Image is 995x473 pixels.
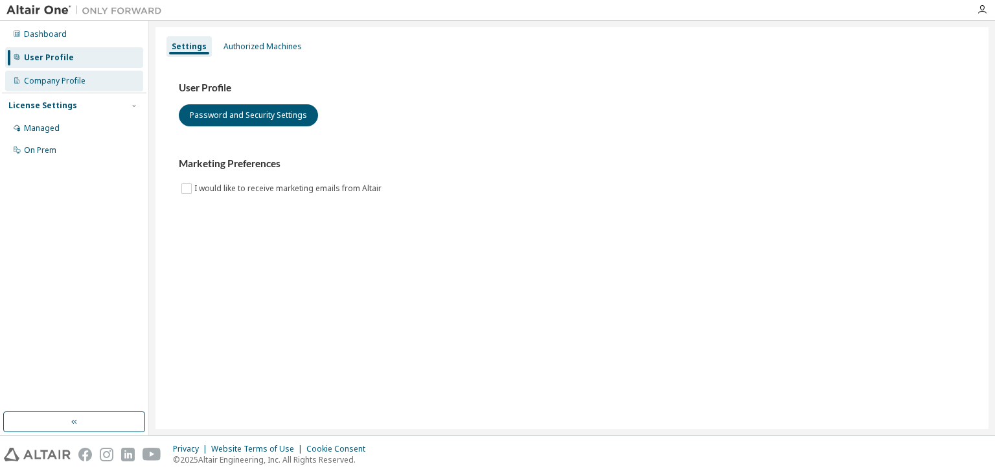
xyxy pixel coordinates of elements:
img: Altair One [6,4,168,17]
p: © 2025 Altair Engineering, Inc. All Rights Reserved. [173,454,373,465]
img: facebook.svg [78,448,92,461]
div: License Settings [8,100,77,111]
div: Website Terms of Use [211,444,306,454]
label: I would like to receive marketing emails from Altair [194,181,384,196]
h3: Marketing Preferences [179,157,965,170]
div: Cookie Consent [306,444,373,454]
img: instagram.svg [100,448,113,461]
div: Managed [24,123,60,133]
img: linkedin.svg [121,448,135,461]
img: altair_logo.svg [4,448,71,461]
img: youtube.svg [143,448,161,461]
button: Password and Security Settings [179,104,318,126]
div: On Prem [24,145,56,156]
div: Authorized Machines [223,41,302,52]
h3: User Profile [179,82,965,95]
div: Privacy [173,444,211,454]
div: Settings [172,41,207,52]
div: Dashboard [24,29,67,40]
div: User Profile [24,52,74,63]
div: Company Profile [24,76,86,86]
